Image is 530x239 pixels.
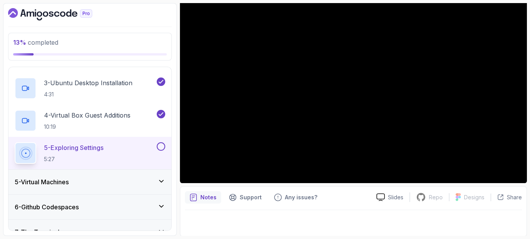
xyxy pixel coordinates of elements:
button: 6-Github Codespaces [8,195,171,219]
a: Dashboard [8,8,110,20]
p: 10:19 [44,123,130,131]
button: Share [491,194,522,201]
p: Share [507,194,522,201]
button: notes button [185,191,221,204]
span: 13 % [13,39,26,46]
p: Repo [429,194,443,201]
p: Any issues? [285,194,317,201]
p: Slides [388,194,403,201]
button: 5-Virtual Machines [8,170,171,194]
h3: 5 - Virtual Machines [15,177,69,187]
button: 4-Virtual Box Guest Additions10:19 [15,110,165,131]
button: 3-Ubuntu Desktop Installation4:31 [15,77,165,99]
span: completed [13,39,58,46]
p: 4 - Virtual Box Guest Additions [44,111,130,120]
button: Feedback button [269,191,322,204]
p: 4:31 [44,91,132,98]
p: 5 - Exploring Settings [44,143,103,152]
p: Designs [464,194,484,201]
a: Slides [370,193,410,201]
h3: 6 - Github Codespaces [15,202,79,212]
button: Support button [224,191,266,204]
p: Support [240,194,262,201]
p: 3 - Ubuntu Desktop Installation [44,78,132,88]
p: Notes [200,194,217,201]
button: 5-Exploring Settings5:27 [15,142,165,164]
h3: 7 - The Terminal [15,227,59,237]
p: 5:27 [44,155,103,163]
